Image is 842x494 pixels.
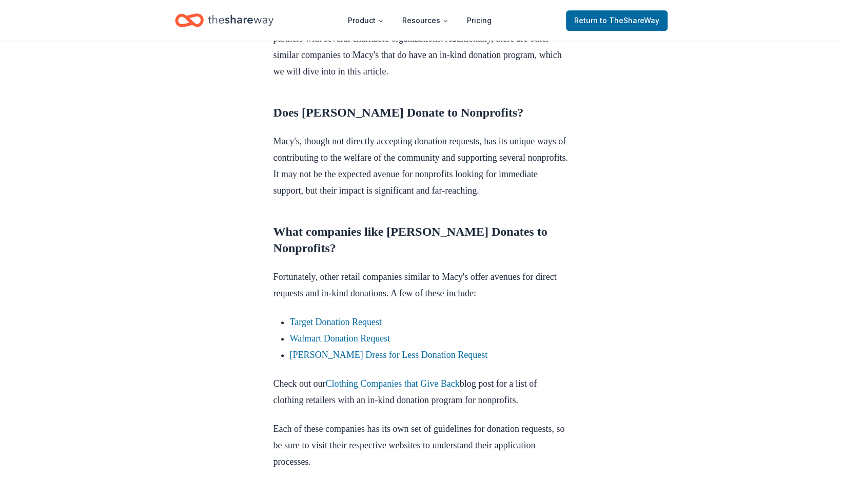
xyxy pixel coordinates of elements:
[325,378,459,389] a: Clothing Companies that Give Back
[273,375,569,408] p: Check out our blog post for a list of clothing retailers with an in-kind donation program for non...
[273,104,569,121] h2: Does [PERSON_NAME] Donate to Nonprofits?
[290,333,390,344] a: Walmart Donation Request
[340,10,392,31] button: Product
[175,8,273,32] a: Home
[290,317,382,327] a: Target Donation Request
[394,10,457,31] button: Resources
[273,223,569,256] h2: What companies like [PERSON_NAME] Donates to Nonprofits?
[600,16,659,25] span: to TheShareWay
[340,8,500,32] nav: Main
[566,10,668,31] a: Returnto TheShareWay
[290,350,487,360] a: [PERSON_NAME] Dress for Less Donation Request
[273,133,569,199] p: Macy's, though not directly accepting donation requests, has its unique ways of contributing to t...
[574,14,659,27] span: Return
[273,421,569,470] p: Each of these companies has its own set of guidelines for donation requests, so be sure to visit ...
[459,10,500,31] a: Pricing
[273,269,569,301] p: Fortunately, other retail companies similar to Macy's offer avenues for direct requests and in-ki...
